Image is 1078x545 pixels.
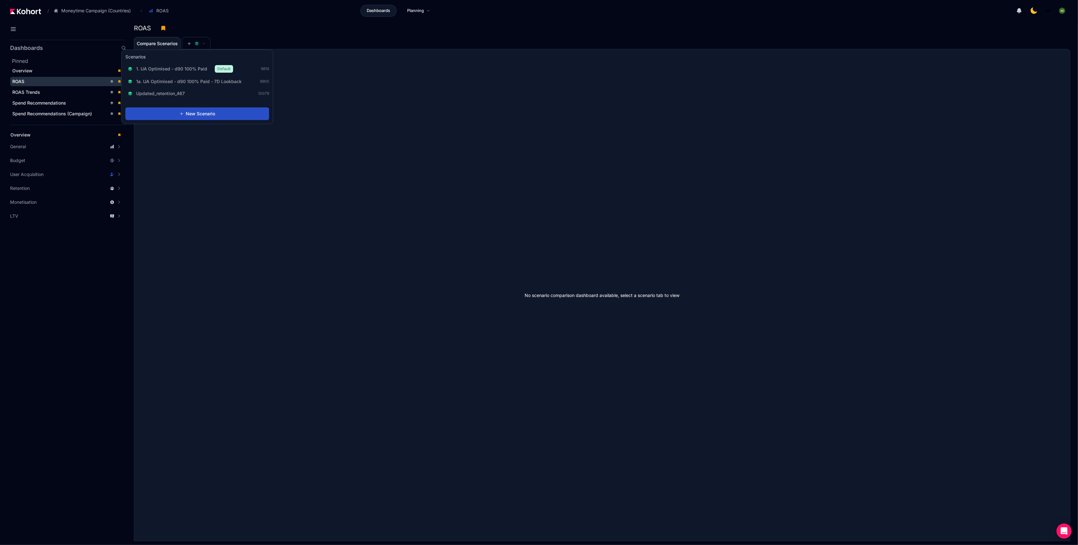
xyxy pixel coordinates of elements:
[10,171,44,178] span: User Acquisition
[42,8,49,14] span: /
[125,88,191,99] button: Updated_retention_467
[261,66,269,71] span: 9816
[260,79,269,84] span: 9905
[10,9,41,14] img: Kohort logo
[10,77,124,86] a: ROAS
[10,45,43,51] h2: Dashboards
[50,5,137,16] button: Moneytime Campaign (Countries)
[8,130,124,140] a: Overview
[12,111,92,116] span: Spend Recommendations (Campaign)
[10,132,31,137] span: Overview
[134,49,1070,541] div: No scenario comparison dashboard available, select a scenario tab to view
[10,185,30,191] span: Retention
[136,78,242,85] span: 1a. UA Optimised - d90 100% Paid - 7D Lookback
[407,8,424,14] span: Planning
[360,5,397,17] a: Dashboards
[137,41,178,46] span: Compare Scenarios
[10,157,25,164] span: Budget
[215,65,233,73] span: Default
[12,68,33,73] span: Overview
[125,54,146,61] h3: Scenarios
[136,90,185,97] span: Updated_retention_467
[12,89,40,95] span: ROAS Trends
[1057,524,1072,539] div: Open Intercom Messenger
[125,63,236,75] button: 1. UA Optimised - d90 100% PaidDefault
[136,66,207,72] span: 1. UA Optimised - d90 100% Paid
[10,143,26,150] span: General
[125,76,248,87] button: 1a. UA Optimised - d90 100% Paid - 7D Lookback
[12,79,24,84] span: ROAS
[400,5,437,17] a: Planning
[10,199,37,205] span: Monetisation
[367,8,390,14] span: Dashboards
[10,109,124,118] a: Spend Recommendations (Campaign)
[186,111,215,117] span: New Scenario
[61,8,131,14] span: Moneytime Campaign (Countries)
[12,57,126,65] h2: Pinned
[258,91,269,96] span: 10079
[10,88,124,97] a: ROAS Trends
[156,8,169,14] span: ROAS
[125,107,269,120] button: New Scenario
[12,100,66,106] span: Spend Recommendations
[145,5,175,16] button: ROAS
[10,213,18,219] span: LTV
[1045,8,1051,14] img: logo_MoneyTimeLogo_1_20250619094856634230.png
[10,98,124,108] a: Spend Recommendations
[10,66,124,76] a: Overview
[134,25,155,31] h3: ROAS
[139,8,143,13] span: ›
